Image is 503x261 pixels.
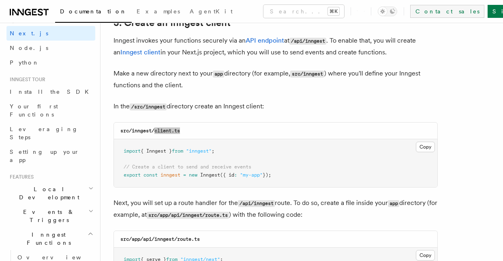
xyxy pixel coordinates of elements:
span: : [234,172,237,178]
button: Copy [416,250,435,261]
span: ; [212,148,214,154]
code: /api/inngest [289,38,326,45]
code: src/inngest/client.ts [120,128,180,134]
span: }); [263,172,271,178]
span: Leveraging Steps [10,126,78,140]
span: "my-app" [240,172,263,178]
span: AgentKit [190,8,233,15]
span: { Inngest } [141,148,172,154]
span: Node.js [10,45,48,51]
button: Search...⌘K [263,5,344,18]
span: // Create a client to send and receive events [124,164,251,170]
a: Inngest client [120,48,161,56]
span: from [172,148,183,154]
code: /src/inngest [130,104,167,110]
span: Next.js [10,30,48,37]
button: Toggle dark mode [378,6,397,16]
code: src/app/api/inngest/route.ts [120,236,200,242]
span: ({ id [220,172,234,178]
a: Examples [132,2,185,22]
span: new [189,172,197,178]
a: Node.js [6,41,95,55]
span: Inngest [200,172,220,178]
span: Features [6,174,34,180]
code: src/app/api/inngest/route.ts [147,212,229,219]
a: AgentKit [185,2,238,22]
button: Local Development [6,182,95,205]
span: const [143,172,158,178]
span: Events & Triggers [6,208,88,224]
p: Inngest invokes your functions securely via an at . To enable that, you will create an in your Ne... [113,35,438,58]
span: Inngest tour [6,76,45,83]
span: Python [10,59,39,66]
a: Documentation [55,2,132,23]
a: Next.js [6,26,95,41]
span: Local Development [6,185,88,201]
kbd: ⌘K [328,7,339,15]
a: Python [6,55,95,70]
button: Inngest Functions [6,227,95,250]
span: Setting up your app [10,149,79,163]
span: Install the SDK [10,88,94,95]
a: Leveraging Steps [6,122,95,145]
button: Events & Triggers [6,205,95,227]
p: Next, you will set up a route handler for the route. To do so, create a file inside your director... [113,197,438,221]
a: API endpoint [246,37,284,44]
span: Examples [137,8,180,15]
code: src/inngest [290,71,324,78]
button: Copy [416,142,435,152]
p: In the directory create an Inngest client: [113,101,438,112]
span: Overview [17,254,101,261]
span: import [124,148,141,154]
span: Your first Functions [10,103,58,118]
code: app [388,200,399,207]
span: inngest [161,172,180,178]
a: Contact sales [410,5,484,18]
span: = [183,172,186,178]
a: Your first Functions [6,99,95,122]
span: Documentation [60,8,127,15]
a: Install the SDK [6,84,95,99]
code: app [213,71,224,78]
span: Inngest Functions [6,231,88,247]
span: "inngest" [186,148,212,154]
span: export [124,172,141,178]
code: /api/inngest [238,200,275,207]
a: Setting up your app [6,145,95,167]
p: Make a new directory next to your directory (for example, ) where you'll define your Inngest func... [113,68,438,91]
